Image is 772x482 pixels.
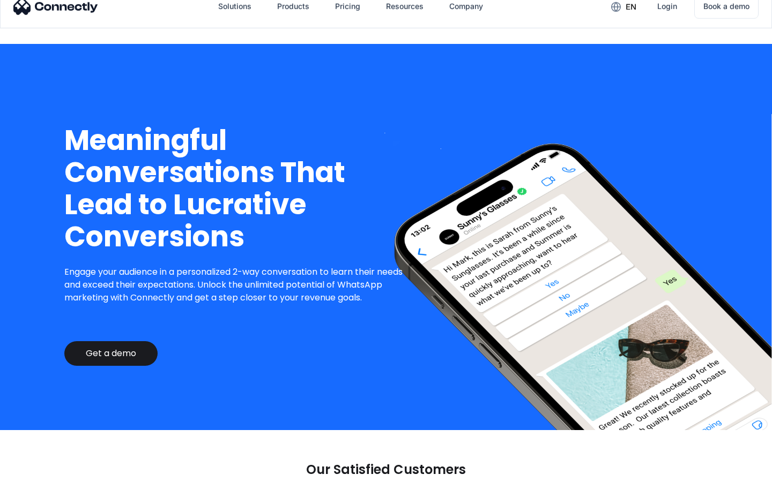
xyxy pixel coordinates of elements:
p: Engage your audience in a personalized 2-way conversation to learn their needs and exceed their e... [64,266,411,304]
p: Our Satisfied Customers [306,462,466,477]
div: Get a demo [86,348,136,359]
h1: Meaningful Conversations That Lead to Lucrative Conversions [64,124,411,253]
ul: Language list [21,463,64,478]
aside: Language selected: English [11,463,64,478]
a: Get a demo [64,341,158,366]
